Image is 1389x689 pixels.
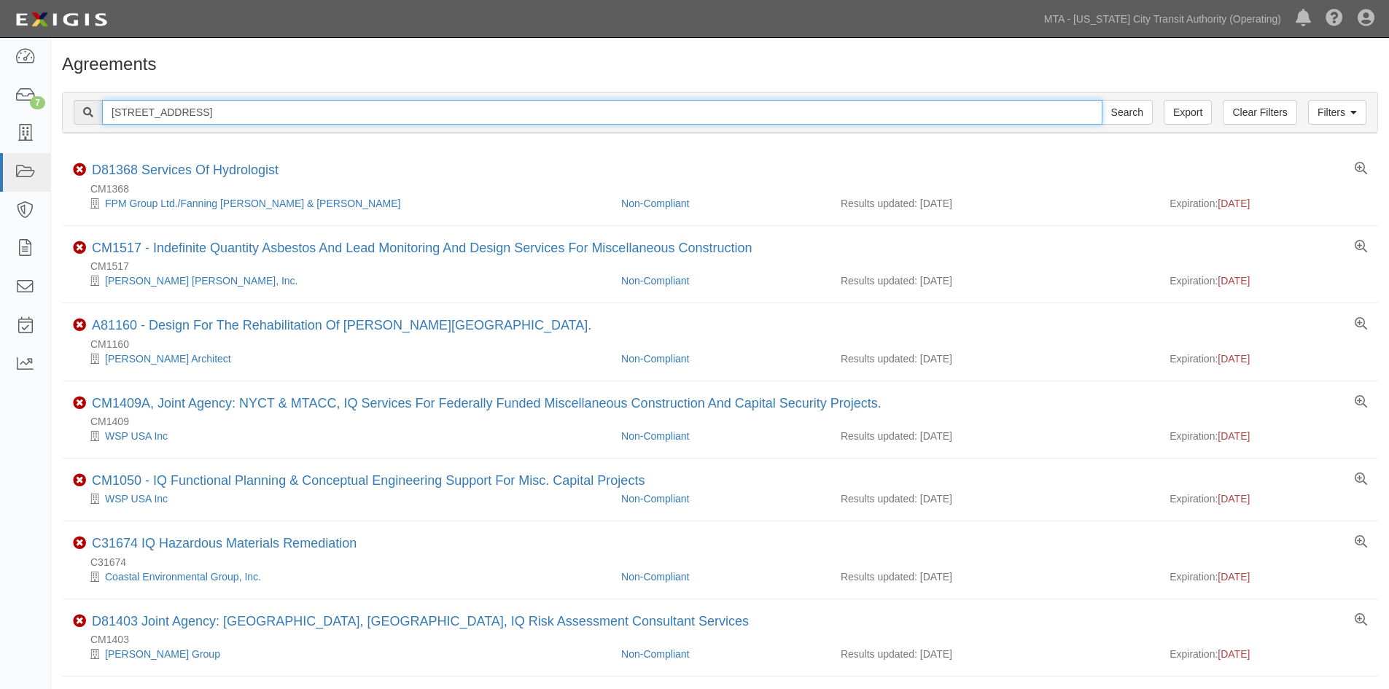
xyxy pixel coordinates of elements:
[1164,100,1212,125] a: Export
[73,273,610,288] div: Parsons Brinckerhoff, Inc.
[73,569,610,584] div: Coastal Environmental Group, Inc.
[73,259,1378,273] div: CM1517
[105,648,220,660] a: [PERSON_NAME] Group
[1218,571,1250,583] span: [DATE]
[841,273,1148,288] div: Results updated: [DATE]
[105,198,400,209] a: FPM Group Ltd./Fanning [PERSON_NAME] & [PERSON_NAME]
[92,536,357,550] a: C31674 IQ Hazardous Materials Remediation
[1355,536,1367,549] a: View results summary
[92,473,645,489] div: CM1050 - IQ Functional Planning & Conceptual Engineering Support For Misc. Capital Projects
[1170,273,1367,288] div: Expiration:
[92,536,357,552] div: C31674 IQ Hazardous Materials Remediation
[92,163,279,177] a: D81368 Services Of Hydrologist
[621,353,689,365] a: Non-Compliant
[73,537,86,550] i: Non-Compliant
[92,473,645,488] a: CM1050 - IQ Functional Planning & Conceptual Engineering Support For Misc. Capital Projects
[1355,614,1367,627] a: View results summary
[1355,396,1367,409] a: View results summary
[73,351,610,366] div: Richard Dattner Architect
[1170,196,1367,211] div: Expiration:
[1223,100,1296,125] a: Clear Filters
[1037,4,1288,34] a: MTA - [US_STATE] City Transit Authority (Operating)
[1218,198,1250,209] span: [DATE]
[621,430,689,442] a: Non-Compliant
[621,275,689,287] a: Non-Compliant
[92,396,882,410] a: CM1409A, Joint Agency: NYCT & MTACC, IQ Services For Federally Funded Miscellaneous Construction ...
[30,96,45,109] div: 7
[105,571,261,583] a: Coastal Environmental Group, Inc.
[1218,493,1250,505] span: [DATE]
[1355,473,1367,486] a: View results summary
[1218,648,1250,660] span: [DATE]
[73,319,86,332] i: Non-Compliant
[73,555,1378,569] div: C31674
[92,614,749,628] a: D81403 Joint Agency: [GEOGRAPHIC_DATA], [GEOGRAPHIC_DATA], IQ Risk Assessment Consultant Services
[1355,318,1367,331] a: View results summary
[841,351,1148,366] div: Results updated: [DATE]
[1326,10,1343,28] i: Help Center - Complianz
[1170,491,1367,506] div: Expiration:
[73,337,1378,351] div: CM1160
[73,163,86,176] i: Non-Compliant
[73,241,86,254] i: Non-Compliant
[621,198,689,209] a: Non-Compliant
[73,615,86,628] i: Non-Compliant
[841,491,1148,506] div: Results updated: [DATE]
[621,571,689,583] a: Non-Compliant
[62,55,1378,74] h1: Agreements
[73,491,610,506] div: WSP USA Inc
[102,100,1102,125] input: Search
[92,241,752,257] div: CM1517 - Indefinite Quantity Asbestos And Lead Monitoring And Design Services For Miscellaneous C...
[105,353,231,365] a: [PERSON_NAME] Architect
[841,196,1148,211] div: Results updated: [DATE]
[73,647,610,661] div: Louis Berger Group
[73,414,1378,429] div: CM1409
[73,397,86,410] i: Non-Compliant
[105,275,298,287] a: [PERSON_NAME] [PERSON_NAME], Inc.
[1102,100,1153,125] input: Search
[92,163,279,179] div: D81368 Services Of Hydrologist
[1170,647,1367,661] div: Expiration:
[92,318,591,334] div: A81160 - Design For The Rehabilitation Of Myrtle-wyckoff Station Complex.
[1170,351,1367,366] div: Expiration:
[1355,241,1367,254] a: View results summary
[92,318,591,332] a: A81160 - Design For The Rehabilitation Of [PERSON_NAME][GEOGRAPHIC_DATA].
[1170,569,1367,584] div: Expiration:
[1170,429,1367,443] div: Expiration:
[1308,100,1366,125] a: Filters
[105,430,168,442] a: WSP USA Inc
[73,196,610,211] div: FPM Group Ltd./Fanning Phillips & Molnar
[841,569,1148,584] div: Results updated: [DATE]
[1218,275,1250,287] span: [DATE]
[92,241,752,255] a: CM1517 - Indefinite Quantity Asbestos And Lead Monitoring And Design Services For Miscellaneous C...
[73,182,1378,196] div: CM1368
[73,474,86,487] i: Non-Compliant
[841,429,1148,443] div: Results updated: [DATE]
[1218,353,1250,365] span: [DATE]
[105,493,168,505] a: WSP USA Inc
[92,396,882,412] div: CM1409A, Joint Agency: NYCT & MTACC, IQ Services For Federally Funded Miscellaneous Construction ...
[92,614,749,630] div: D81403 Joint Agency: NYCT, MNRR, IQ Risk Assessment Consultant Services
[73,429,610,443] div: WSP USA Inc
[11,7,112,33] img: logo-5460c22ac91f19d4615b14bd174203de0afe785f0fc80cf4dbbc73dc1793850b.png
[841,647,1148,661] div: Results updated: [DATE]
[1355,163,1367,176] a: View results summary
[1218,430,1250,442] span: [DATE]
[621,648,689,660] a: Non-Compliant
[621,493,689,505] a: Non-Compliant
[73,632,1378,647] div: CM1403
